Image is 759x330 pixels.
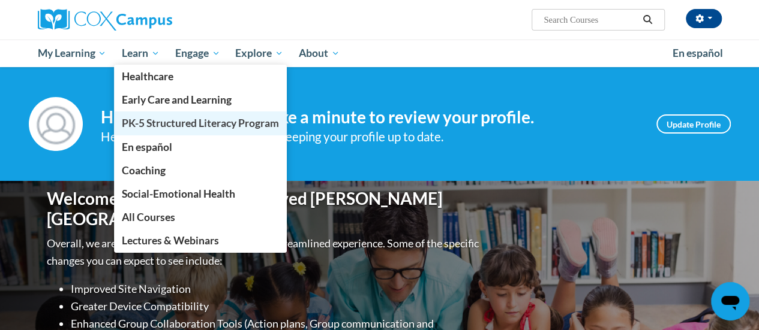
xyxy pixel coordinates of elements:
[114,88,287,111] a: Early Care and Learning
[122,211,175,223] span: All Courses
[227,40,291,67] a: Explore
[114,205,287,229] a: All Courses
[711,282,749,320] iframe: Button to launch messaging window
[665,41,731,66] a: En español
[122,46,160,60] span: Learn
[291,40,347,67] a: About
[114,182,287,205] a: Social-Emotional Health
[114,159,287,182] a: Coaching
[638,13,656,27] button: Search
[71,280,482,298] li: Improved Site Navigation
[30,40,115,67] a: My Learning
[38,9,254,31] a: Cox Campus
[122,117,279,129] span: PK-5 Structured Literacy Program
[299,46,340,60] span: About
[167,40,228,67] a: Engage
[37,46,106,60] span: My Learning
[673,47,723,59] span: En español
[114,40,167,67] a: Learn
[122,234,219,247] span: Lectures & Webinars
[114,65,287,88] a: Healthcare
[114,111,287,135] a: PK-5 Structured Literacy Program
[686,9,722,28] button: Account Settings
[38,9,172,31] img: Cox Campus
[47,235,482,270] p: Overall, we are proud to provide you with a more streamlined experience. Some of the specific cha...
[101,127,638,147] div: Help improve your experience by keeping your profile up to date.
[656,114,731,134] a: Update Profile
[175,46,220,60] span: Engage
[122,70,173,83] span: Healthcare
[235,46,283,60] span: Explore
[101,107,638,128] h4: Hi [PERSON_NAME]! Take a minute to review your profile.
[29,40,731,67] div: Main menu
[122,164,166,177] span: Coaching
[114,229,287,252] a: Lectures & Webinars
[122,141,172,153] span: En español
[47,189,482,229] h1: Welcome to the new and improved [PERSON_NAME][GEOGRAPHIC_DATA]
[542,13,638,27] input: Search Courses
[122,93,232,106] span: Early Care and Learning
[71,298,482,315] li: Greater Device Compatibility
[29,97,83,151] img: Profile Image
[122,187,235,200] span: Social-Emotional Health
[114,135,287,159] a: En español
